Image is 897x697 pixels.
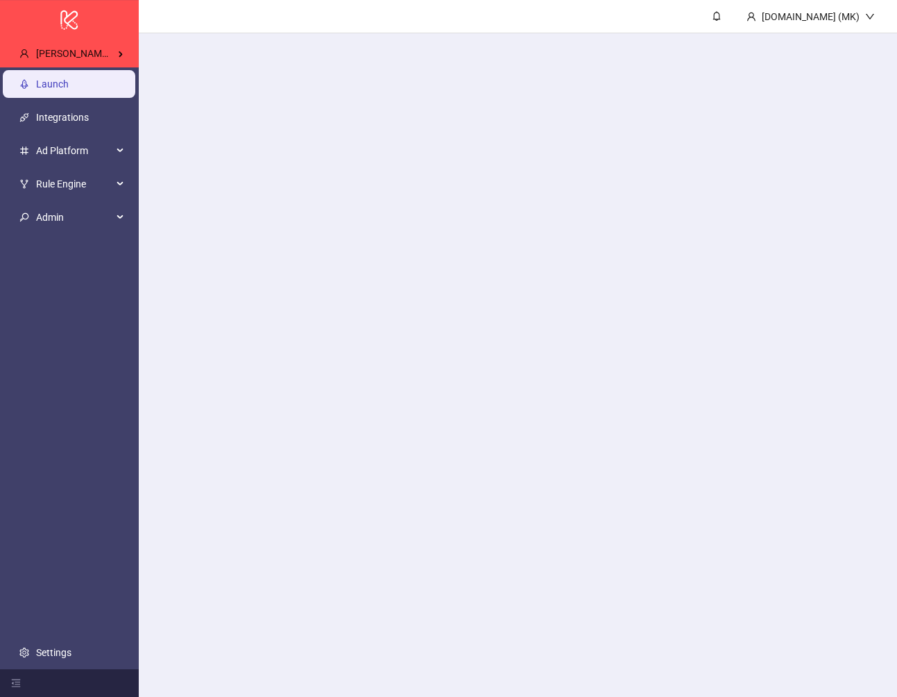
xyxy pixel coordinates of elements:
span: menu-fold [11,678,21,688]
span: Admin [36,203,112,231]
span: number [19,146,29,156]
span: fork [19,179,29,189]
a: Integrations [36,112,89,123]
span: bell [712,11,721,21]
a: Settings [36,647,71,658]
span: down [865,12,875,22]
span: [PERSON_NAME] / Pixel Theory [36,48,171,59]
span: Rule Engine [36,170,112,198]
a: Launch [36,78,69,90]
div: [DOMAIN_NAME] (MK) [756,9,865,24]
span: user [746,12,756,22]
span: key [19,212,29,222]
span: Ad Platform [36,137,112,165]
span: user [19,49,29,58]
